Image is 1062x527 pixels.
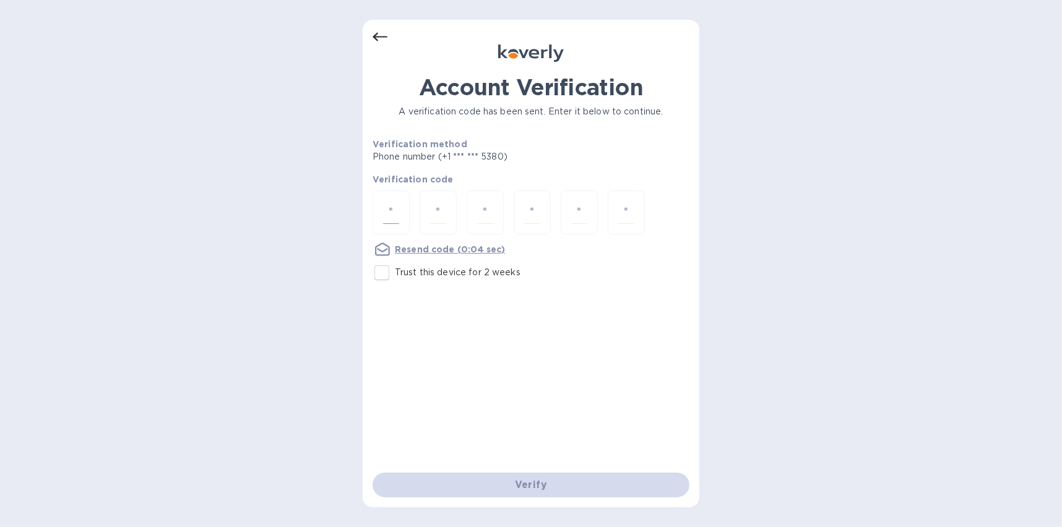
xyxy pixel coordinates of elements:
[395,244,505,254] u: Resend code (0:04 sec)
[373,150,602,163] p: Phone number (+1 *** *** 5380)
[395,266,520,279] p: Trust this device for 2 weeks
[373,173,689,186] p: Verification code
[373,105,689,118] p: A verification code has been sent. Enter it below to continue.
[373,74,689,100] h1: Account Verification
[373,139,467,149] b: Verification method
